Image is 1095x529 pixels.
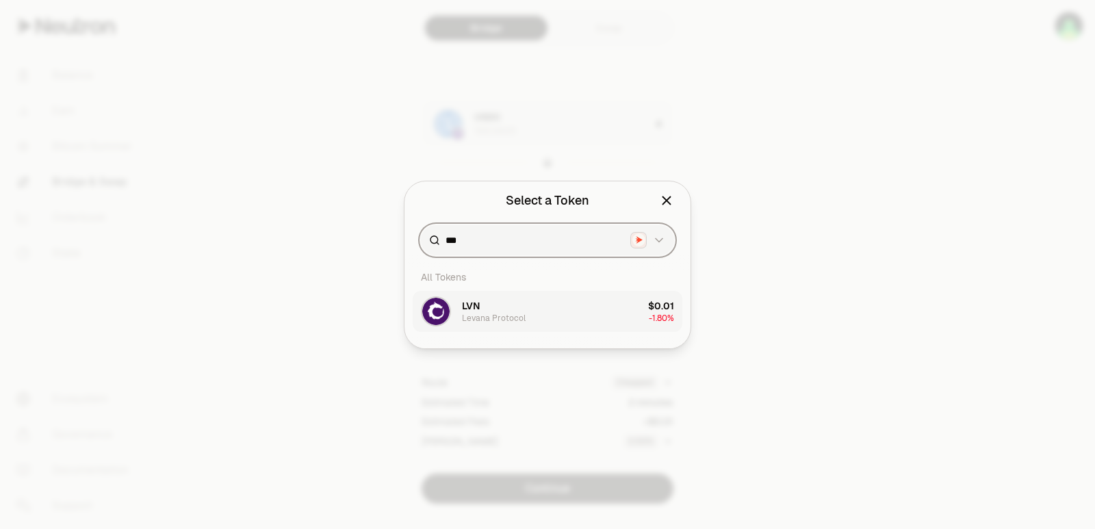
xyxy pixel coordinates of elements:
[632,233,645,246] img: Neutron Logo
[649,313,674,324] span: -1.80%
[506,191,589,210] div: Select a Token
[422,298,450,325] img: LVN Logo
[413,291,682,332] button: LVN LogoLVNLevana Protocol$0.01-1.80%
[462,313,526,324] div: Levana Protocol
[413,263,682,291] div: All Tokens
[462,299,480,313] span: LVN
[630,232,666,248] button: Neutron LogoNeutron Logo
[659,191,674,210] button: Close
[648,299,674,313] div: $0.01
